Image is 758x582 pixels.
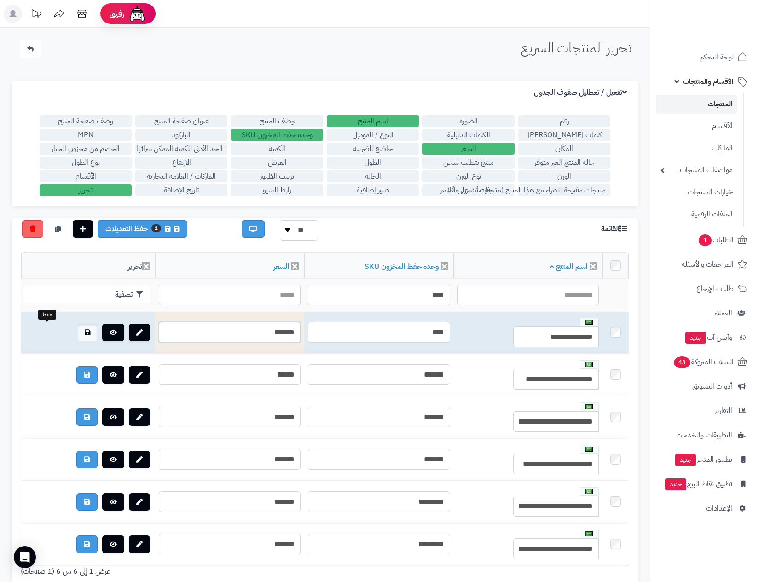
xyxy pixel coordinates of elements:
a: المنتجات [656,95,737,114]
span: جديد [685,332,706,344]
label: ترتيب الظهور [231,170,323,182]
label: وصف المنتج [231,115,323,127]
span: لوحة التحكم [700,51,734,64]
label: الكلمات الدليلية [422,129,515,141]
span: أدوات التسويق [692,380,732,393]
a: أدوات التسويق [656,375,752,397]
a: مواصفات المنتجات [656,160,737,180]
a: السعر [273,261,289,272]
label: صور إضافية [327,184,419,196]
span: تطبيق المتجر [674,453,732,466]
img: العربية [585,404,593,409]
span: الإعدادات [706,502,732,515]
label: نوع الوزن [422,170,515,182]
img: العربية [585,320,593,325]
div: Open Intercom Messenger [14,546,36,568]
label: تحرير [40,184,132,196]
span: جديد [675,454,696,466]
label: الحد الأدنى للكمية الممكن شرائها [135,143,227,155]
a: الملفات الرقمية [656,204,737,224]
h3: القائمة [601,225,629,233]
span: العملاء [714,307,732,320]
label: النوع / الموديل [327,129,419,141]
span: التقارير [715,404,732,417]
a: الماركات [656,138,737,158]
th: تحرير [21,253,155,279]
h1: تحرير المنتجات السريع [521,40,631,55]
label: وصف صفحة المنتج [40,115,132,127]
button: تصفية [23,286,150,303]
label: عنوان صفحة المنتج [135,115,227,127]
a: السلات المتروكة43 [656,351,752,373]
span: السلات المتروكة [673,355,734,368]
label: الحالة [327,170,419,182]
img: ai-face.png [128,5,146,23]
a: العملاء [656,302,752,324]
div: حفظ [38,310,56,320]
span: وآتس آب [684,331,732,344]
label: خاضع للضريبة [327,143,419,155]
label: اسم المنتج [327,115,419,127]
label: منتج يتطلب شحن [422,157,515,169]
label: السعر [422,143,515,155]
label: منتجات مقترحة للشراء مع هذا المنتج (منتجات تُشترى معًا) [518,184,610,196]
a: حفظ التعديلات [98,220,187,238]
div: عرض 1 إلى 6 من 6 (1 صفحات) [14,566,325,577]
label: رابط السيو [231,184,323,196]
a: المراجعات والأسئلة [656,253,752,275]
label: كلمات [PERSON_NAME] [518,129,610,141]
img: العربية [585,531,593,536]
span: الأقسام والمنتجات [683,75,734,88]
a: الإعدادات [656,497,752,519]
a: التطبيقات والخدمات [656,424,752,446]
span: الطلبات [698,233,734,246]
label: حالة المنتج الغير متوفر [518,157,610,169]
a: اسم المنتج [550,261,588,272]
a: خيارات المنتجات [656,182,737,202]
label: المكان [518,143,610,155]
a: الطلبات1 [656,229,752,251]
label: الأقسام [40,170,132,182]
label: نوع الطول [40,157,132,169]
img: العربية [585,489,593,494]
a: وآتس آبجديد [656,326,752,349]
label: العرض [231,157,323,169]
span: جديد [665,478,686,490]
span: تطبيق نقاط البيع [665,477,732,490]
a: تحديثات المنصة [24,5,47,25]
label: الارتفاع [135,157,227,169]
label: الوزن [518,170,610,182]
label: تاريخ الإضافة [135,184,227,196]
label: الباركود [135,129,227,141]
a: طلبات الإرجاع [656,278,752,300]
span: 1 [699,234,712,246]
a: تطبيق المتجرجديد [656,448,752,471]
label: MPN [40,129,132,141]
a: الأقسام [656,116,737,136]
label: الكمية [231,143,323,155]
span: 43 [674,356,690,368]
label: الطول [327,157,419,169]
span: المراجعات والأسئلة [682,258,734,271]
span: رفيق [110,8,124,19]
label: الخصم من مخزون الخيار [40,143,132,155]
img: العربية [585,362,593,367]
label: رقم [518,115,610,127]
label: الصورة [422,115,515,127]
a: لوحة التحكم [656,46,752,68]
label: الماركات / العلامة التجارية [135,170,227,182]
span: طلبات الإرجاع [696,282,734,295]
h3: تفعيل / تعطليل صفوف الجدول [534,88,629,97]
img: العربية [585,447,593,452]
label: تخفيضات على السعر [422,184,515,196]
span: 1 [151,224,161,232]
label: وحده حفظ المخزون SKU [231,129,323,141]
a: وحده حفظ المخزون SKU [365,261,439,272]
a: تطبيق نقاط البيعجديد [656,473,752,495]
a: التقارير [656,400,752,422]
span: التطبيقات والخدمات [676,429,732,442]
